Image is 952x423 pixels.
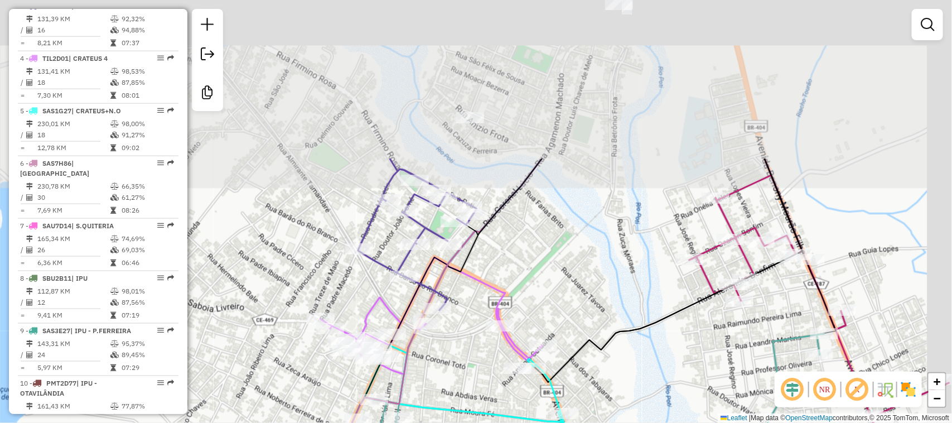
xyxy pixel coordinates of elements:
td: 09:02 [121,142,174,153]
td: 16 [37,25,110,36]
i: Tempo total em rota [110,92,116,99]
td: 165,34 KM [37,233,110,244]
i: % de utilização da cubagem [110,79,119,86]
i: Total de Atividades [26,414,33,421]
td: 230,78 KM [37,181,110,192]
td: 07:19 [121,310,174,321]
td: / [20,129,26,141]
i: Total de Atividades [26,247,33,253]
td: 74,15% [121,412,174,423]
span: | [749,414,751,422]
span: | [GEOGRAPHIC_DATA] [20,159,89,177]
td: 92,32% [121,13,174,25]
td: = [20,257,26,268]
td: 161,43 KM [37,401,110,412]
span: 3 - [20,2,110,10]
td: 07:37 [121,37,174,49]
em: Rota exportada [167,222,174,229]
em: Rota exportada [167,160,174,166]
span: Ocultar NR [811,376,838,403]
td: 18 [37,77,110,88]
td: 87,56% [121,297,174,308]
td: 18 [37,412,110,423]
i: Tempo total em rota [110,364,116,371]
span: Exibir rótulo [844,376,871,403]
i: % de utilização do peso [110,183,119,190]
i: % de utilização do peso [110,403,119,410]
td: 94,88% [121,25,174,36]
a: Zoom in [929,373,945,390]
td: 08:26 [121,205,174,216]
td: 12,78 KM [37,142,110,153]
a: Exibir filtros [916,13,939,36]
td: 08:01 [121,90,174,101]
i: % de utilização do peso [110,340,119,347]
i: Distância Total [26,340,33,347]
i: % de utilização da cubagem [110,352,119,358]
i: Distância Total [26,235,33,242]
em: Opções [157,222,164,229]
em: Opções [157,55,164,61]
em: Opções [157,160,164,166]
i: Distância Total [26,68,33,75]
i: Tempo total em rota [110,207,116,214]
td: / [20,412,26,423]
i: % de utilização da cubagem [110,27,119,33]
td: 7,69 KM [37,205,110,216]
a: Zoom out [929,390,945,407]
em: Opções [157,107,164,114]
span: 5 - [20,107,121,115]
td: = [20,90,26,101]
td: 18 [37,129,110,141]
i: Total de Atividades [26,299,33,306]
td: 61,27% [121,192,174,203]
span: OSV3E95 [42,2,71,10]
i: Distância Total [26,183,33,190]
span: | IPU [71,274,88,282]
span: | S.QUITERIA [71,222,114,230]
span: 7 - [20,222,114,230]
span: 10 - [20,379,97,397]
td: / [20,349,26,360]
span: 9 - [20,326,131,335]
td: 95,37% [121,338,174,349]
td: 24 [37,349,110,360]
a: Criar modelo [196,81,219,107]
em: Opções [157,379,164,386]
i: % de utilização do peso [110,68,119,75]
td: 87,85% [121,77,174,88]
td: = [20,310,26,321]
td: 131,41 KM [37,66,110,77]
td: 230,01 KM [37,118,110,129]
i: % de utilização da cubagem [110,132,119,138]
span: 8 - [20,274,88,282]
td: 143,31 KM [37,338,110,349]
td: = [20,37,26,49]
em: Rota exportada [167,379,174,386]
span: − [934,391,941,405]
i: % de utilização do peso [110,235,119,242]
i: % de utilização do peso [110,288,119,295]
td: 7,30 KM [37,90,110,101]
em: Opções [157,327,164,334]
span: TIL2D01 [42,54,69,63]
td: / [20,77,26,88]
i: Tempo total em rota [110,40,116,46]
span: SAS1G27 [42,107,71,115]
td: 98,53% [121,66,174,77]
a: OpenStreetMap [786,414,833,422]
i: Tempo total em rota [110,145,116,151]
td: / [20,192,26,203]
a: Nova sessão e pesquisa [196,13,219,39]
span: | CRATEUS+N.O [71,107,121,115]
em: Rota exportada [167,55,174,61]
span: | CRATEUS 4 [69,54,108,63]
i: Total de Atividades [26,132,33,138]
span: PMT2D77 [46,379,76,387]
td: 69,03% [121,244,174,256]
td: 98,01% [121,286,174,297]
img: Exibir/Ocultar setores [900,381,917,398]
em: Rota exportada [167,275,174,281]
td: 112,87 KM [37,286,110,297]
td: 77,87% [121,401,174,412]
